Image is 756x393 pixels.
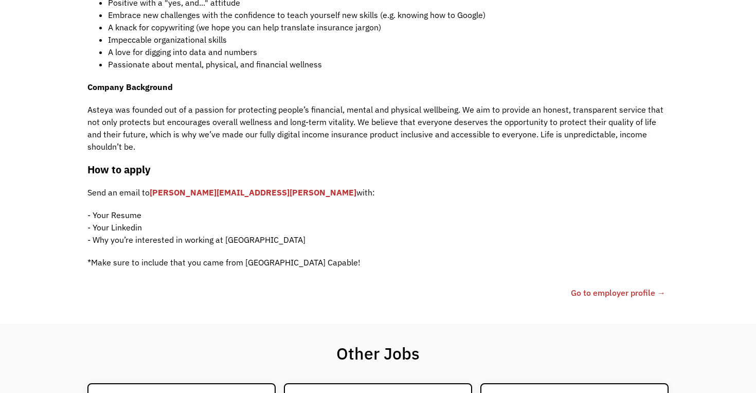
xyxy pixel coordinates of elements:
a: Go to employer profile → [571,287,665,299]
p: - Your Resume - Your Linkedin - Why you’re interested in working at [GEOGRAPHIC_DATA] [87,209,669,246]
li: Embrace new challenges with the confidence to teach yourself new skills (e.g. knowing how to Google) [108,9,669,21]
p: Send an email to with: [87,186,669,199]
strong: How to apply [87,163,151,176]
p: *Make sure to include that you came from [GEOGRAPHIC_DATA] Capable! [87,256,669,269]
li: A knack for copywriting (we hope you can help translate insurance jargon) [108,21,669,33]
li: Impeccable organizational skills [108,33,669,46]
strong: Company Background [87,82,173,92]
a: [PERSON_NAME][EMAIL_ADDRESS][PERSON_NAME] [150,187,356,198]
p: Asteya was founded out of a passion for protecting people’s financial, mental and physical wellbe... [87,103,669,153]
li: Passionate about mental, physical, and financial wellness [108,58,669,70]
li: A love for digging into data and numbers [108,46,669,58]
